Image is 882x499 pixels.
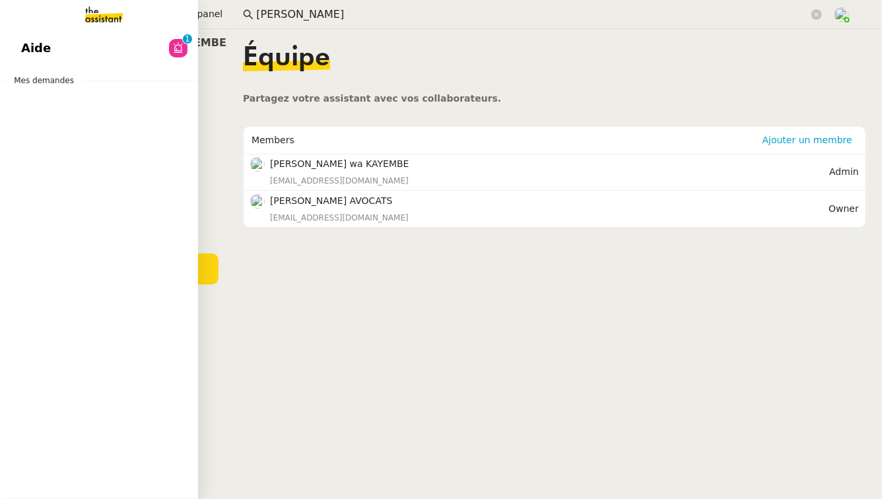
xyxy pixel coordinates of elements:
p: 1 [185,34,190,46]
span: Ajouter un membre [763,133,852,147]
div: [EMAIL_ADDRESS][DOMAIN_NAME] [270,211,829,224]
span: Admin [829,166,859,177]
div: Members [252,127,757,153]
h4: [PERSON_NAME] wa KAYEMBE [270,156,829,172]
img: users%2F47wLulqoDhMx0TTMwUcsFP5V2A23%2Favatar%2Fnokpict-removebg-preview-removebg-preview.png [250,157,265,172]
span: Équipe [243,45,330,71]
input: Rechercher [256,6,809,24]
div: [EMAIL_ADDRESS][DOMAIN_NAME] [270,174,829,187]
span: Aide [21,38,51,58]
nz-badge-sup: 1 [183,34,192,44]
h4: [PERSON_NAME] AVOCATS [270,193,829,209]
span: Mes demandes [6,74,82,87]
img: users%2F747wGtPOU8c06LfBMyRxetZoT1v2%2Favatar%2Fnokpict.jpg [250,194,265,209]
img: users%2FPPrFYTsEAUgQy5cK5MCpqKbOX8K2%2Favatar%2FCapture%20d%E2%80%99e%CC%81cran%202023-06-05%20a%... [834,7,849,22]
span: Partagez votre assistant avec vos collaborateurs. [243,93,501,104]
button: Ajouter un membre [757,133,858,147]
span: Owner [829,203,859,214]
